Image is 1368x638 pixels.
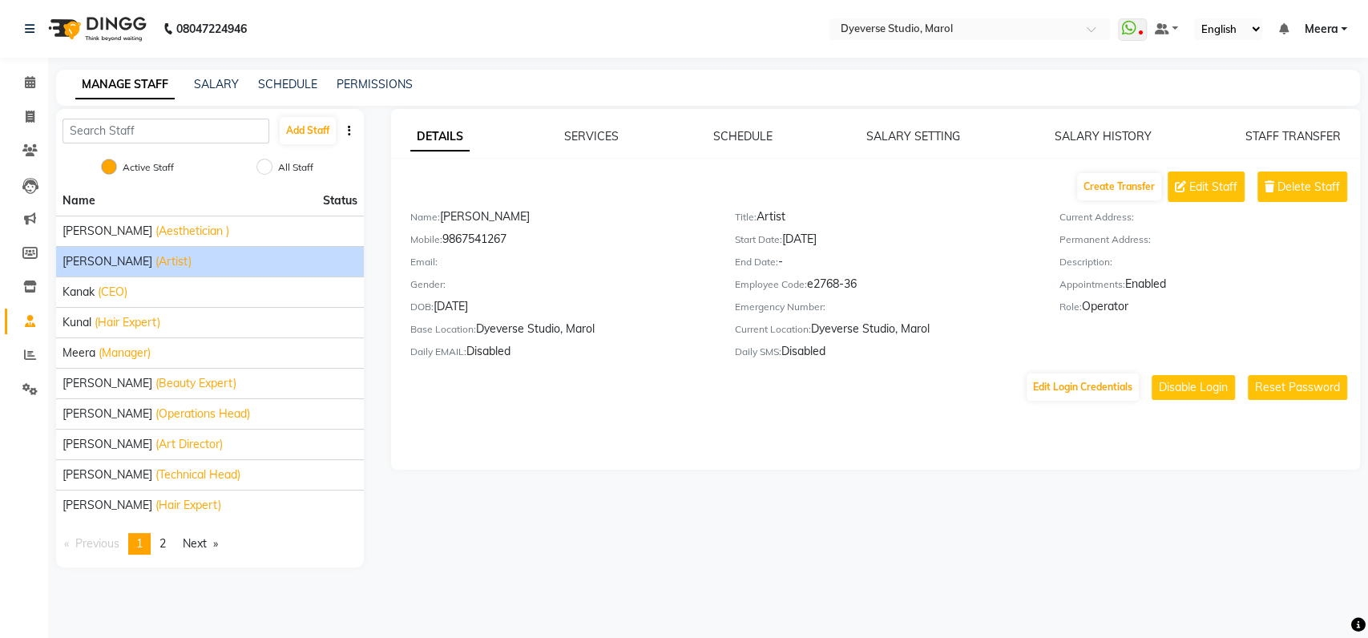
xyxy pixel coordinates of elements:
button: Reset Password [1248,375,1347,400]
span: [PERSON_NAME] [63,223,152,240]
span: (Beauty Expert) [155,375,236,392]
img: logo [41,6,151,51]
label: Title: [735,210,757,224]
span: 2 [159,536,166,551]
a: SALARY [194,77,239,91]
button: Disable Login [1152,375,1235,400]
label: End Date: [735,255,778,269]
div: - [735,253,1035,276]
span: (Hair Expert) [95,314,160,331]
button: Delete Staff [1257,172,1347,202]
a: SALARY SETTING [866,129,960,143]
span: Delete Staff [1277,179,1340,196]
div: Enabled [1059,276,1360,298]
label: Permanent Address: [1059,232,1151,247]
a: SERVICES [564,129,619,143]
label: Current Address: [1059,210,1134,224]
nav: Pagination [56,533,364,555]
div: 9867541267 [410,231,711,253]
a: STAFF TRANSFER [1245,129,1341,143]
span: (Hair Expert) [155,497,221,514]
b: 08047224946 [176,6,247,51]
div: Dyeverse Studio, Marol [735,321,1035,343]
label: Employee Code: [735,277,807,292]
div: [DATE] [735,231,1035,253]
span: (Aesthetician ) [155,223,229,240]
span: Kunal [63,314,91,331]
button: Create Transfer [1077,173,1161,200]
div: [PERSON_NAME] [410,208,711,231]
label: Name: [410,210,440,224]
span: Meera [1304,21,1338,38]
label: Email: [410,255,438,269]
span: [PERSON_NAME] [63,466,152,483]
span: (Technical Head) [155,466,240,483]
label: All Staff [278,160,313,175]
span: [PERSON_NAME] [63,406,152,422]
label: Description: [1059,255,1112,269]
span: Edit Staff [1189,179,1237,196]
span: [PERSON_NAME] [63,497,152,514]
label: Daily SMS: [735,345,781,359]
button: Add Staff [280,117,336,144]
span: (Operations Head) [155,406,250,422]
a: MANAGE STAFF [75,71,175,99]
div: Artist [735,208,1035,231]
span: Kanak [63,284,95,301]
label: DOB: [410,300,434,314]
span: (Artist) [155,253,192,270]
div: e2768-36 [735,276,1035,298]
span: [PERSON_NAME] [63,375,152,392]
label: Mobile: [410,232,442,247]
span: [PERSON_NAME] [63,253,152,270]
label: Active Staff [123,160,174,175]
label: Start Date: [735,232,782,247]
button: Edit Login Credentials [1027,374,1139,401]
a: DETAILS [410,123,470,151]
label: Role: [1059,300,1082,314]
span: Previous [75,536,119,551]
label: Current Location: [735,322,811,337]
span: Status [323,192,357,209]
a: Next [175,533,226,555]
label: Base Location: [410,322,476,337]
label: Appointments: [1059,277,1125,292]
div: [DATE] [410,298,711,321]
button: Edit Staff [1168,172,1245,202]
div: Disabled [410,343,711,365]
a: SALARY HISTORY [1054,129,1151,143]
label: Daily EMAIL: [410,345,466,359]
div: Operator [1059,298,1360,321]
input: Search Staff [63,119,269,143]
a: SCHEDULE [712,129,772,143]
label: Emergency Number: [735,300,825,314]
a: PERMISSIONS [337,77,413,91]
span: (Art Director) [155,436,223,453]
span: [PERSON_NAME] [63,436,152,453]
span: 1 [136,536,143,551]
div: Disabled [735,343,1035,365]
span: Meera [63,345,95,361]
a: SCHEDULE [258,77,317,91]
label: Gender: [410,277,446,292]
div: Dyeverse Studio, Marol [410,321,711,343]
span: (CEO) [98,284,127,301]
span: Name [63,193,95,208]
span: (Manager) [99,345,151,361]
